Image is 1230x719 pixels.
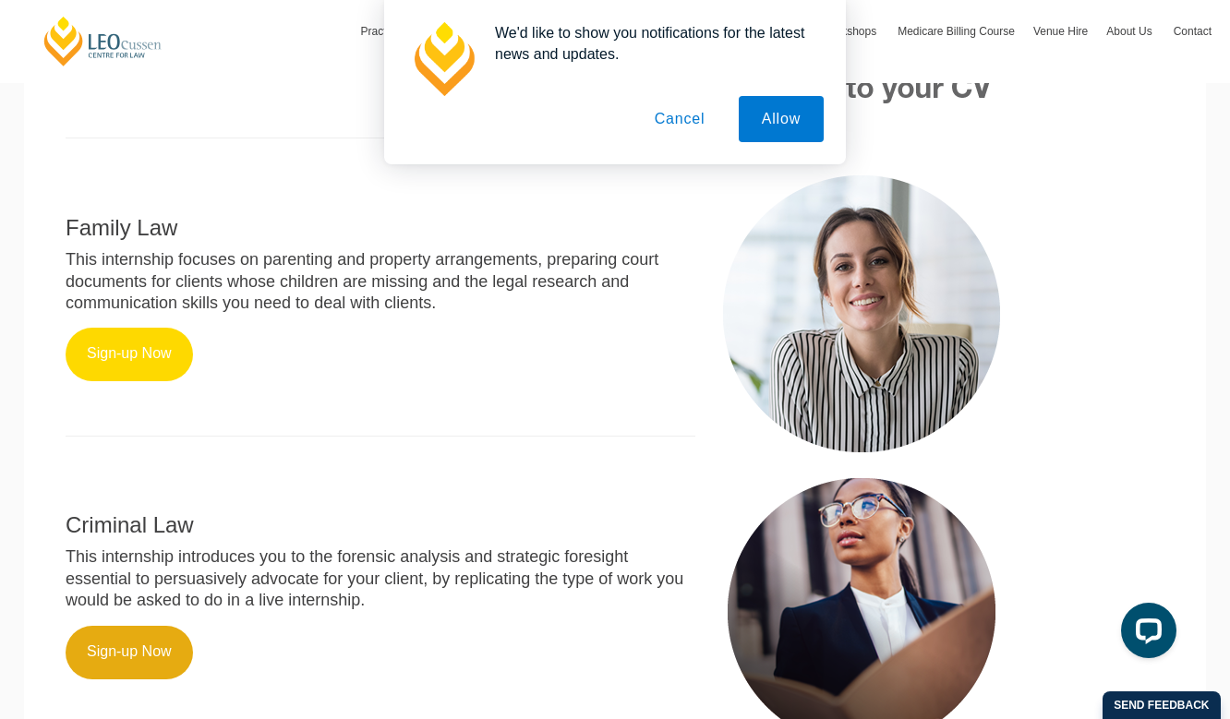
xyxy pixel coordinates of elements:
[66,626,193,679] a: Sign-up Now
[632,96,729,142] button: Cancel
[739,96,824,142] button: Allow
[480,22,824,65] div: We'd like to show you notifications for the latest news and updates.
[66,249,695,314] p: This internship focuses on parenting and property arrangements, preparing court documents for cli...
[406,22,480,96] img: notification icon
[66,513,695,537] h2: Criminal Law
[66,546,695,611] p: This internship introduces you to the forensic analysis and strategic foresight essential to pers...
[1106,595,1184,673] iframe: LiveChat chat widget
[66,216,695,240] h2: Family Law
[66,328,193,381] a: Sign-up Now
